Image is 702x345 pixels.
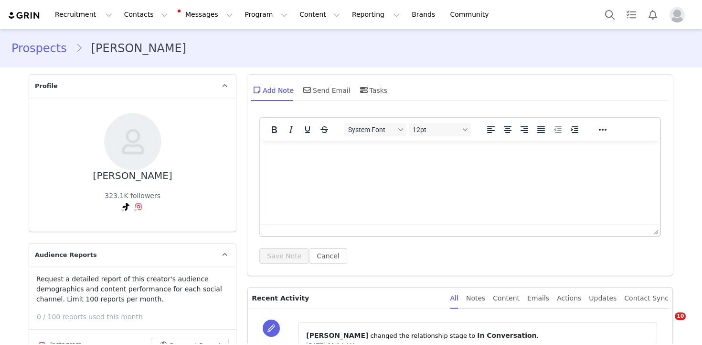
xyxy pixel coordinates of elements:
[260,141,660,224] iframe: Rich Text Area
[35,81,58,91] span: Profile
[516,123,532,136] button: Align right
[500,123,516,136] button: Align center
[104,113,161,170] img: 25c5118a-d50b-4493-a83e-75d9c21a52db--s.jpg
[483,123,499,136] button: Align left
[49,4,118,25] button: Recruitment
[566,123,583,136] button: Increase indent
[344,123,406,136] button: Fonts
[445,4,499,25] a: Community
[466,288,485,309] div: Notes
[105,191,160,201] div: 323.1K followers
[251,78,294,101] div: Add Note
[670,7,685,22] img: placeholder-profile.jpg
[283,123,299,136] button: Italic
[493,288,520,309] div: Content
[621,4,642,25] a: Tasks
[118,4,173,25] button: Contacts
[348,126,395,134] span: System Font
[11,40,75,57] a: Prospects
[599,4,620,25] button: Search
[413,126,459,134] span: 12pt
[675,312,686,320] span: 10
[252,288,442,309] p: Recent Activity
[294,4,346,25] button: Content
[36,274,229,304] p: Request a detailed report of this creator's audience demographics and content performance for eac...
[316,123,332,136] button: Strikethrough
[406,4,444,25] a: Brands
[8,11,41,20] img: grin logo
[239,4,293,25] button: Program
[533,123,549,136] button: Justify
[550,123,566,136] button: Decrease indent
[527,288,549,309] div: Emails
[174,4,238,25] button: Messages
[624,288,669,309] div: Contact Sync
[450,288,458,309] div: All
[306,331,649,341] p: ⁨ ⁩ changed the ⁨relationship⁩ stage to ⁨ ⁩.
[306,332,368,339] span: [PERSON_NAME]
[595,123,611,136] button: Reveal or hide additional toolbar items
[650,224,660,236] div: Press the Up and Down arrow keys to resize the editor.
[358,78,388,101] div: Tasks
[346,4,405,25] button: Reporting
[299,123,316,136] button: Underline
[301,78,351,101] div: Send Email
[642,4,663,25] button: Notifications
[259,248,309,264] button: Save Note
[409,123,471,136] button: Font sizes
[37,312,236,322] p: 0 / 100 reports used this month
[93,170,172,181] div: [PERSON_NAME]
[35,250,97,260] span: Audience Reports
[664,7,694,22] button: Profile
[309,248,347,264] button: Cancel
[477,332,536,339] span: In Conversation
[655,312,678,335] iframe: Intercom live chat
[589,288,617,309] div: Updates
[135,203,142,211] img: instagram.svg
[557,288,581,309] div: Actions
[266,123,282,136] button: Bold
